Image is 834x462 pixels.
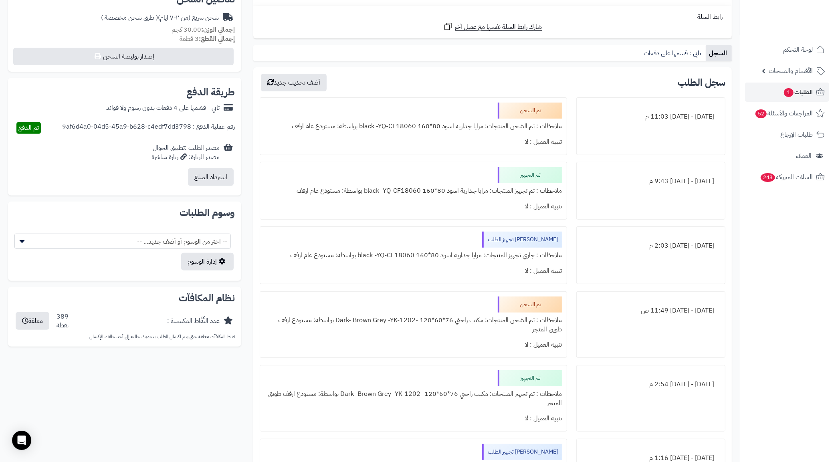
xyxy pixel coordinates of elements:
[498,297,562,313] div: تم الشحن
[784,88,794,97] span: 1
[482,444,562,460] div: [PERSON_NAME] تجهيز الطلب
[265,411,562,426] div: تنبيه العميل : لا
[779,22,826,39] img: logo-2.png
[755,108,813,119] span: المراجعات والأسئلة
[14,234,231,249] span: -- اختر من الوسوم أو أضف جديد... --
[582,174,720,189] div: [DATE] - [DATE] 9:43 م
[188,168,234,186] button: استرداد المبلغ
[760,171,813,183] span: السلات المتروكة
[498,103,562,119] div: تم الشحن
[57,312,69,331] div: 389
[101,13,158,22] span: ( طرق شحن مخصصة )
[14,293,235,303] h2: نظام المكافآت
[745,167,829,187] a: السلات المتروكة243
[265,248,562,263] div: ملاحظات : جاري تجهيز المنتجات: مرايا جدارية اسود 80*160 black -YQ-CF18060 بواسطة: مستودع عام ارفف
[640,45,706,61] a: تابي : قسمها على دفعات
[181,253,234,270] a: إدارة الوسوم
[582,377,720,392] div: [DATE] - [DATE] 2:54 م
[498,167,562,183] div: تم التجهيز
[261,74,327,91] button: أضف تحديث جديد
[18,123,39,133] span: تم الدفع
[62,122,235,134] div: رقم عملية الدفع : 9af6d4a0-04d5-45a9-b628-c4edf7dd3798
[783,44,813,55] span: لوحة التحكم
[755,109,767,118] span: 52
[167,317,220,326] div: عدد النِّقَاط المكتسبة :
[761,173,775,182] span: 243
[265,263,562,279] div: تنبيه العميل : لا
[745,125,829,144] a: طلبات الإرجاع
[265,313,562,337] div: ملاحظات : تم الشحن المنتجات: مكتب راحتي 76*60*120 -Dark- Brown Grey -YK-1202 بواسطة: مستودع ارفف ...
[15,234,230,249] span: -- اختر من الوسوم أو أضف جديد... --
[498,370,562,386] div: تم التجهيز
[13,48,234,65] button: إصدار بوليصة الشحن
[745,146,829,165] a: العملاء
[201,25,235,34] strong: إجمالي الوزن:
[186,87,235,97] h2: طريقة الدفع
[780,129,813,140] span: طلبات الإرجاع
[796,150,812,161] span: العملاء
[582,303,720,319] div: [DATE] - [DATE] 11:49 ص
[582,109,720,125] div: [DATE] - [DATE] 11:03 م
[172,25,235,34] small: 30.00 كجم
[706,45,732,61] a: السجل
[199,34,235,44] strong: إجمالي القطع:
[745,40,829,59] a: لوحة التحكم
[745,83,829,102] a: الطلبات1
[482,232,562,248] div: [PERSON_NAME] تجهيز الطلب
[14,333,235,340] p: نقاط المكافآت معلقة حتى يتم اكتمال الطلب بتحديث حالته إلى أحد حالات الإكتمال
[16,312,49,330] button: معلقة
[57,321,69,330] div: نقطة
[151,153,220,162] div: مصدر الزيارة: زيارة مباشرة
[12,431,31,450] div: Open Intercom Messenger
[265,119,562,134] div: ملاحظات : تم الشحن المنتجات: مرايا جدارية اسود 80*160 black -YQ-CF18060 بواسطة: مستودع عام ارفف
[265,337,562,353] div: تنبيه العميل : لا
[101,13,219,22] div: شحن سريع (من ٢-٧ ايام)
[256,12,729,22] div: رابط السلة
[745,104,829,123] a: المراجعات والأسئلة52
[14,208,235,218] h2: وسوم الطلبات
[769,65,813,77] span: الأقسام والمنتجات
[180,34,235,44] small: 3 قطعة
[443,22,542,32] a: شارك رابط السلة نفسها مع عميل آخر
[455,22,542,32] span: شارك رابط السلة نفسها مع عميل آخر
[265,386,562,411] div: ملاحظات : تم تجهيز المنتجات: مكتب راحتي 76*60*120 -Dark- Brown Grey -YK-1202 بواسطة: مستودع ارفف ...
[265,199,562,214] div: تنبيه العميل : لا
[265,134,562,150] div: تنبيه العميل : لا
[265,183,562,199] div: ملاحظات : تم تجهيز المنتجات: مرايا جدارية اسود 80*160 black -YQ-CF18060 بواسطة: مستودع عام ارفف
[106,103,220,113] div: تابي - قسّمها على 4 دفعات بدون رسوم ولا فوائد
[582,238,720,254] div: [DATE] - [DATE] 2:03 م
[783,87,813,98] span: الطلبات
[151,143,220,162] div: مصدر الطلب :تطبيق الجوال
[678,78,725,87] h3: سجل الطلب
